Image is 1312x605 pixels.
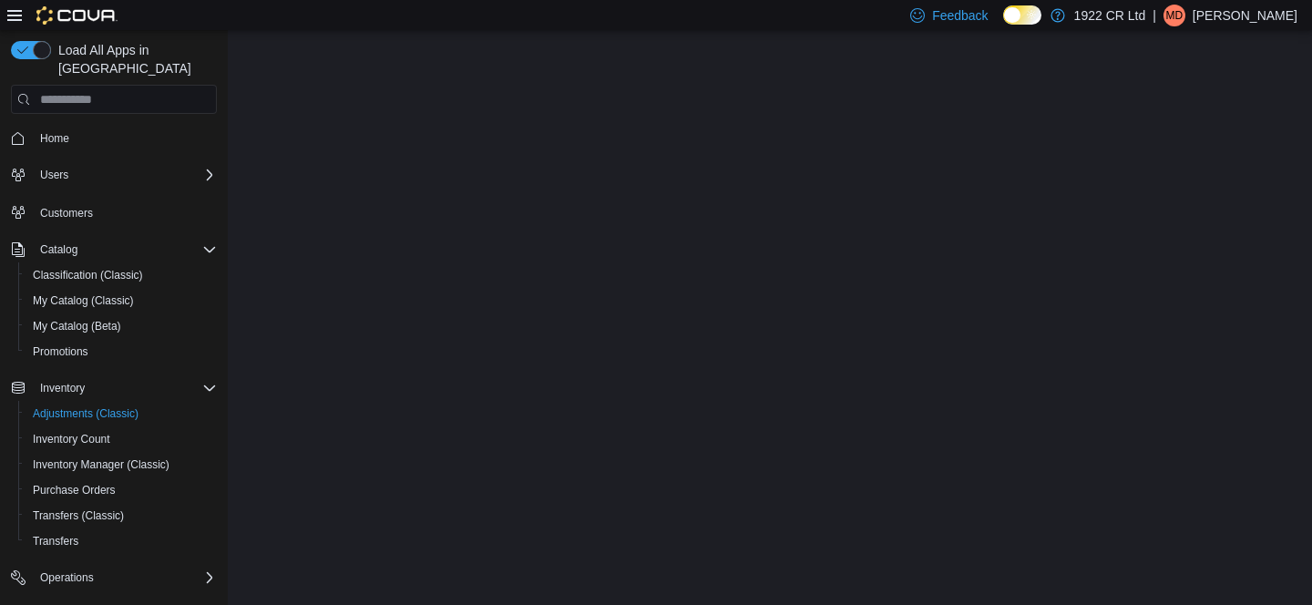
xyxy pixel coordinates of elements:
span: Users [33,164,217,186]
button: Classification (Classic) [18,262,224,288]
input: Dark Mode [1003,5,1041,25]
span: Inventory Manager (Classic) [26,454,217,476]
button: Catalog [33,239,85,261]
a: Adjustments (Classic) [26,403,146,425]
button: My Catalog (Beta) [18,313,224,339]
span: Transfers (Classic) [33,508,124,523]
button: My Catalog (Classic) [18,288,224,313]
span: My Catalog (Classic) [33,293,134,308]
button: Catalog [4,237,224,262]
button: Inventory [4,375,224,401]
button: Inventory Count [18,426,224,452]
span: My Catalog (Beta) [33,319,121,333]
span: Operations [40,570,94,585]
span: My Catalog (Classic) [26,290,217,312]
button: Home [4,125,224,151]
button: Users [4,162,224,188]
a: Inventory Count [26,428,118,450]
button: Adjustments (Classic) [18,401,224,426]
span: Promotions [26,341,217,363]
button: Purchase Orders [18,477,224,503]
a: Transfers [26,530,86,552]
span: Transfers [26,530,217,552]
a: Home [33,128,77,149]
span: Home [40,131,69,146]
span: Adjustments (Classic) [26,403,217,425]
button: Transfers (Classic) [18,503,224,528]
span: Feedback [932,6,988,25]
span: Inventory [33,377,217,399]
button: Operations [4,565,224,590]
span: Customers [40,206,93,220]
span: Inventory [40,381,85,395]
span: Purchase Orders [26,479,217,501]
span: Purchase Orders [33,483,116,497]
span: Load All Apps in [GEOGRAPHIC_DATA] [51,41,217,77]
button: Inventory Manager (Classic) [18,452,224,477]
span: Operations [33,567,217,589]
a: Promotions [26,341,96,363]
p: 1922 CR Ltd [1074,5,1146,26]
span: Home [33,127,217,149]
span: My Catalog (Beta) [26,315,217,337]
button: Customers [4,199,224,225]
span: Classification (Classic) [33,268,143,282]
span: Promotions [33,344,88,359]
a: Classification (Classic) [26,264,150,286]
p: [PERSON_NAME] [1193,5,1297,26]
span: Inventory Manager (Classic) [33,457,169,472]
a: Transfers (Classic) [26,505,131,527]
img: Cova [36,6,118,25]
span: Catalog [40,242,77,257]
span: Classification (Classic) [26,264,217,286]
button: Users [33,164,76,186]
a: My Catalog (Beta) [26,315,128,337]
a: Purchase Orders [26,479,123,501]
span: Inventory Count [33,432,110,446]
button: Operations [33,567,101,589]
span: Catalog [33,239,217,261]
span: Customers [33,200,217,223]
a: Customers [33,202,100,224]
span: Adjustments (Classic) [33,406,138,421]
span: Inventory Count [26,428,217,450]
a: My Catalog (Classic) [26,290,141,312]
p: | [1153,5,1156,26]
span: MD [1166,5,1184,26]
div: Mike Dunn [1163,5,1185,26]
span: Users [40,168,68,182]
span: Dark Mode [1003,25,1004,26]
span: Transfers [33,534,78,549]
a: Inventory Manager (Classic) [26,454,177,476]
span: Transfers (Classic) [26,505,217,527]
button: Transfers [18,528,224,554]
button: Promotions [18,339,224,364]
button: Inventory [33,377,92,399]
